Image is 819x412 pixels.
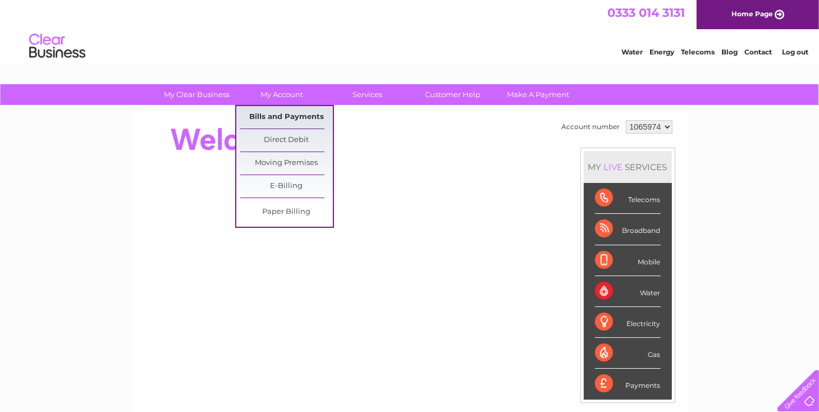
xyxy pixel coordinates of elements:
div: Mobile [595,245,661,276]
a: Moving Premises [240,152,333,175]
div: Broadband [595,214,661,245]
a: Bills and Payments [240,106,333,129]
a: Paper Billing [240,201,333,223]
a: Telecoms [681,48,715,56]
a: Contact [744,48,772,56]
div: Telecoms [595,183,661,214]
a: Energy [649,48,674,56]
a: Services [321,84,414,105]
a: Direct Debit [240,129,333,152]
a: Blog [721,48,738,56]
div: Water [595,276,661,307]
a: Make A Payment [492,84,584,105]
div: Clear Business is a trading name of Verastar Limited (registered in [GEOGRAPHIC_DATA] No. 3667643... [145,6,675,54]
div: Payments [595,369,661,399]
a: 0333 014 3131 [607,6,685,20]
img: logo.png [29,29,86,63]
a: Customer Help [406,84,499,105]
a: Log out [782,48,808,56]
a: Water [621,48,643,56]
td: Account number [559,117,623,136]
a: My Account [236,84,328,105]
div: Electricity [595,307,661,338]
div: Gas [595,338,661,369]
a: My Clear Business [150,84,243,105]
a: E-Billing [240,175,333,198]
div: MY SERVICES [584,151,672,183]
div: LIVE [602,162,625,172]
